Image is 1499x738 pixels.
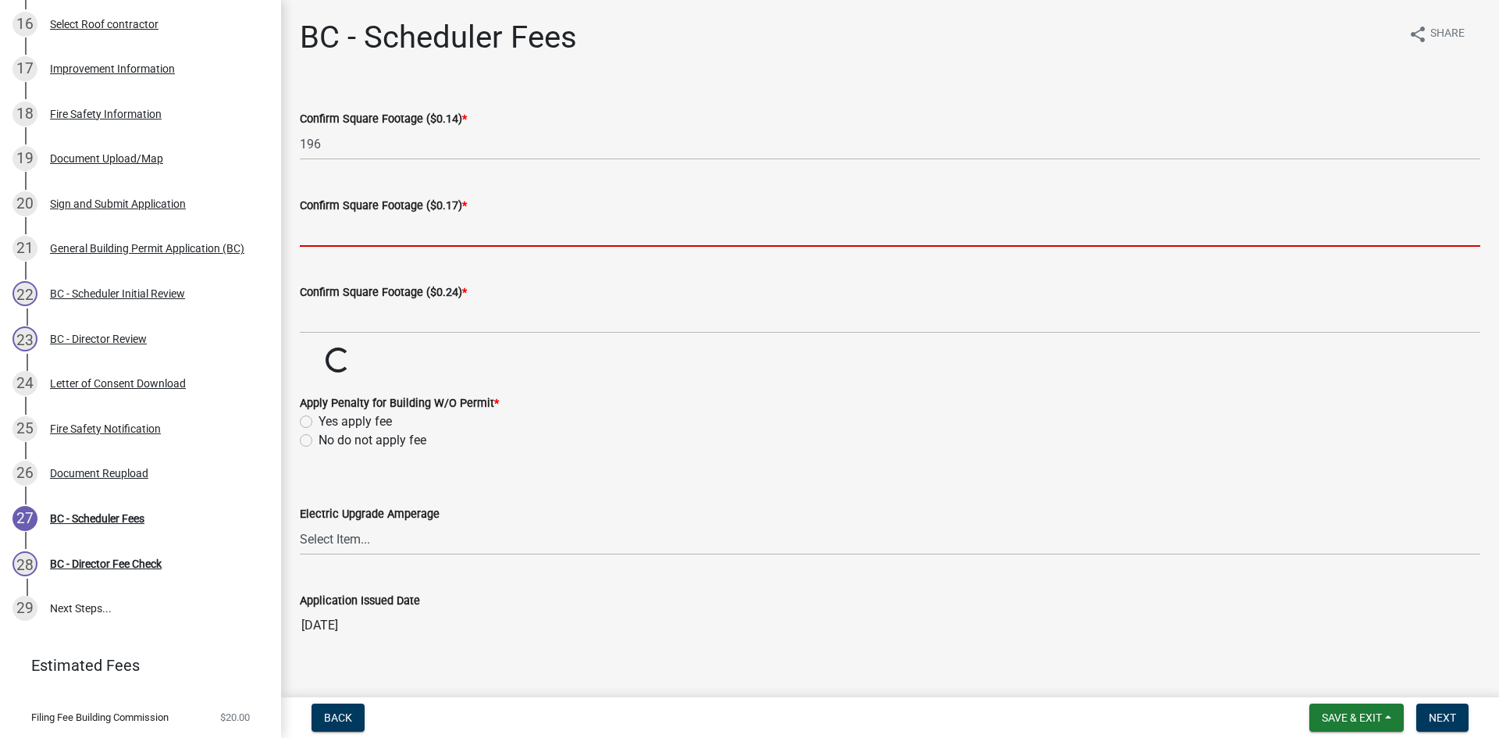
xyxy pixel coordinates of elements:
button: shareShare [1396,19,1477,49]
i: share [1408,25,1427,44]
label: Yes apply fee [319,412,392,431]
div: 21 [12,236,37,261]
label: Electric Upgrade Amperage [300,509,440,520]
div: Fire Safety Information [50,109,162,119]
label: Confirm Square Footage ($0.14) [300,114,467,125]
label: Apply Penalty for Building W/O Permit [300,398,499,409]
div: Letter of Consent Download [50,378,186,389]
div: 28 [12,551,37,576]
div: Select Roof contractor [50,19,158,30]
div: 20 [12,191,37,216]
div: BC - Scheduler Fees [50,513,144,524]
span: Share [1430,25,1465,44]
div: 18 [12,102,37,127]
span: Filing Fee Building Commission [31,712,169,722]
label: No do not apply fee [319,431,426,450]
div: 17 [12,56,37,81]
div: Document Reupload [50,468,148,479]
div: Document Upload/Map [50,153,163,164]
div: 24 [12,371,37,396]
label: Application Issued Date [300,596,420,607]
div: Sign and Submit Application [50,198,186,209]
a: Estimated Fees [12,650,256,681]
div: General Building Permit Application (BC) [50,243,244,254]
div: 25 [12,416,37,441]
div: 29 [12,596,37,621]
button: Next [1416,704,1469,732]
div: BC - Director Fee Check [50,558,162,569]
div: Fire Safety Notification [50,423,161,434]
label: Confirm Square Footage ($0.24) [300,287,467,298]
div: BC - Director Review [50,333,147,344]
h1: BC - Scheduler Fees [300,19,577,56]
div: 26 [12,461,37,486]
span: Next [1429,711,1456,724]
span: $20.00 [220,712,250,722]
div: Improvement Information [50,63,175,74]
label: Confirm Square Footage ($0.17) [300,201,467,212]
span: Back [324,711,352,724]
button: Save & Exit [1309,704,1404,732]
div: 27 [12,506,37,531]
div: 23 [12,326,37,351]
button: Back [312,704,365,732]
div: 16 [12,12,37,37]
div: BC - Scheduler Initial Review [50,288,185,299]
div: 22 [12,281,37,306]
div: 19 [12,146,37,171]
span: Save & Exit [1322,711,1382,724]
